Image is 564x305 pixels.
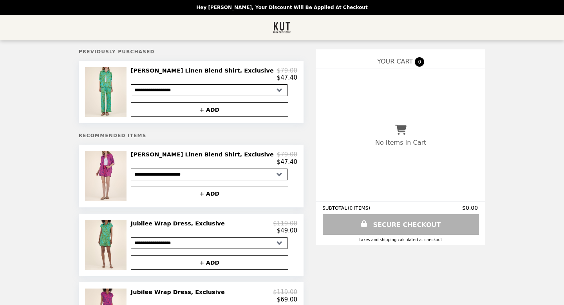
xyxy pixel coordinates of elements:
[196,5,367,10] p: Hey [PERSON_NAME], your discount will be applied at checkout
[85,151,128,201] img: Madrigal Linen Blend Shirt, Exclusive
[131,102,288,117] button: + ADD
[79,49,304,54] h5: Previously Purchased
[375,139,426,146] p: No Items In Cart
[277,67,298,74] p: $79.00
[273,220,297,227] p: $119.00
[131,67,277,74] h2: [PERSON_NAME] Linen Blend Shirt, Exclusive
[131,187,288,201] button: + ADD
[348,205,370,211] span: ( 0 ITEMS )
[277,158,298,165] p: $47.40
[322,238,479,242] div: Taxes and Shipping calculated at checkout
[131,84,287,96] select: Select a product variant
[273,20,291,36] img: Brand Logo
[322,205,348,211] span: SUBTOTAL
[131,255,288,270] button: + ADD
[277,296,298,303] p: $69.00
[79,133,304,138] h5: Recommended Items
[85,220,128,270] img: Jubilee Wrap Dress, Exclusive
[277,151,298,158] p: $79.00
[131,237,287,249] select: Select a product variant
[131,220,228,227] h2: Jubilee Wrap Dress, Exclusive
[415,57,424,67] span: 0
[85,67,128,117] img: Madrigal Linen Blend Shirt, Exclusive
[131,289,228,296] h2: Jubilee Wrap Dress, Exclusive
[277,74,298,81] p: $47.40
[131,151,277,158] h2: [PERSON_NAME] Linen Blend Shirt, Exclusive
[273,289,297,296] p: $119.00
[462,205,479,211] span: $0.00
[377,58,413,65] span: YOUR CART
[277,227,298,234] p: $49.00
[131,169,287,180] select: Select a product variant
